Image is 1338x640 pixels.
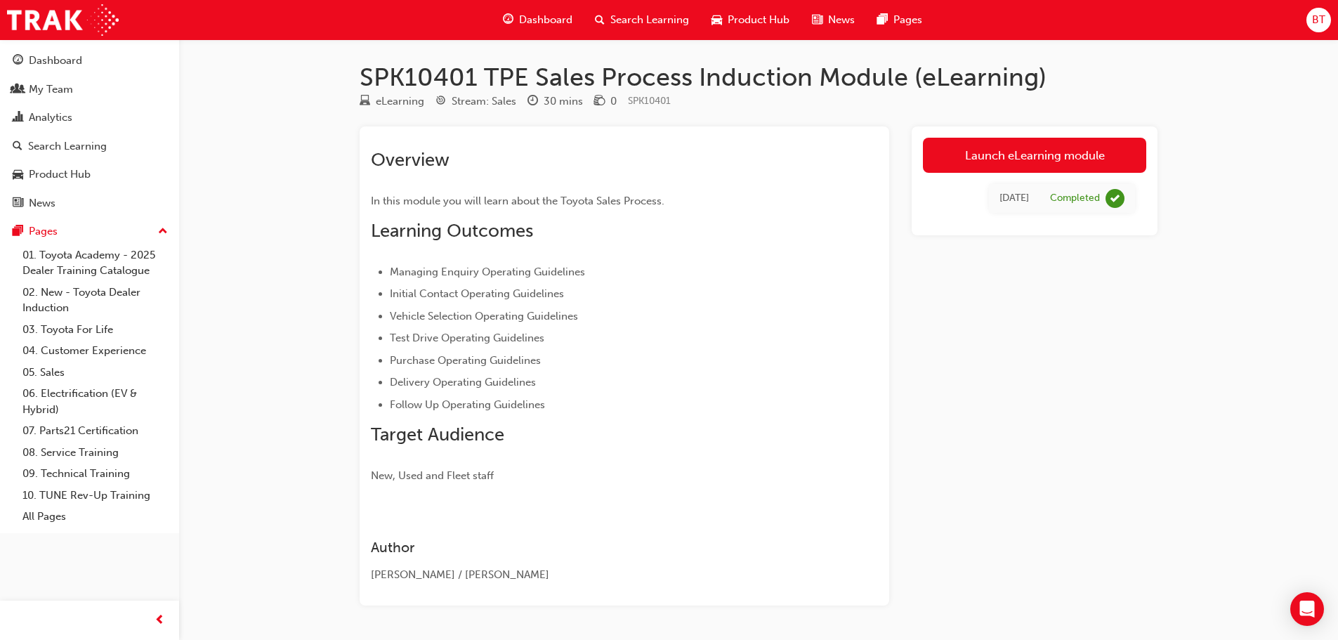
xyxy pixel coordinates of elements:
span: Follow Up Operating Guidelines [390,398,545,411]
div: Fri Aug 21 2015 00:00:00 GMT+1000 (Australian Eastern Standard Time) [999,190,1029,207]
span: guage-icon [13,55,23,67]
button: DashboardMy TeamAnalyticsSearch LearningProduct HubNews [6,45,173,218]
a: Analytics [6,105,173,131]
button: Pages [6,218,173,244]
span: Dashboard [519,12,572,28]
span: Search Learning [610,12,689,28]
span: Delivery Operating Guidelines [390,376,536,388]
span: learningResourceType_ELEARNING-icon [360,96,370,108]
span: money-icon [594,96,605,108]
a: Search Learning [6,133,173,159]
a: 10. TUNE Rev-Up Training [17,485,173,507]
a: pages-iconPages [866,6,933,34]
span: Product Hub [728,12,789,28]
div: News [29,195,55,211]
span: pages-icon [13,226,23,238]
div: My Team [29,81,73,98]
div: Open Intercom Messenger [1290,592,1324,626]
span: chart-icon [13,112,23,124]
span: Pages [893,12,922,28]
a: All Pages [17,506,173,528]
span: car-icon [13,169,23,181]
h1: SPK10401 TPE Sales Process Induction Module (eLearning) [360,62,1157,93]
img: Trak [7,4,119,36]
a: 03. Toyota For Life [17,319,173,341]
span: Test Drive Operating Guidelines [390,332,544,344]
div: Stream: Sales [452,93,516,110]
button: BT [1306,8,1331,32]
span: In this module you will learn about the Toyota Sales Process. [371,195,664,207]
a: Dashboard [6,48,173,74]
span: learningRecordVerb_COMPLETE-icon [1106,189,1124,208]
span: prev-icon [155,612,165,629]
span: search-icon [13,141,22,153]
a: 05. Sales [17,362,173,384]
span: Learning resource code [628,95,671,107]
a: 06. Electrification (EV & Hybrid) [17,383,173,420]
div: Dashboard [29,53,82,69]
a: Launch eLearning module [923,138,1146,173]
div: Duration [527,93,583,110]
div: 0 [610,93,617,110]
span: New, Used and Fleet staff [371,469,494,482]
span: up-icon [158,223,168,241]
a: News [6,190,173,216]
a: search-iconSearch Learning [584,6,700,34]
div: 30 mins [544,93,583,110]
div: Price [594,93,617,110]
span: Initial Contact Operating Guidelines [390,287,564,300]
a: My Team [6,77,173,103]
span: Overview [371,149,450,171]
div: Type [360,93,424,110]
span: guage-icon [503,11,513,29]
a: 02. New - Toyota Dealer Induction [17,282,173,319]
a: 08. Service Training [17,442,173,464]
a: 09. Technical Training [17,463,173,485]
a: car-iconProduct Hub [700,6,801,34]
div: Pages [29,223,58,240]
span: pages-icon [877,11,888,29]
span: Purchase Operating Guidelines [390,354,541,367]
a: Product Hub [6,162,173,188]
span: news-icon [13,197,23,210]
span: people-icon [13,84,23,96]
span: Vehicle Selection Operating Guidelines [390,310,578,322]
div: Product Hub [29,166,91,183]
a: 01. Toyota Academy - 2025 Dealer Training Catalogue [17,244,173,282]
div: eLearning [376,93,424,110]
span: News [828,12,855,28]
span: car-icon [711,11,722,29]
div: Stream [435,93,516,110]
span: news-icon [812,11,822,29]
a: guage-iconDashboard [492,6,584,34]
span: Managing Enquiry Operating Guidelines [390,266,585,278]
span: Learning Outcomes [371,220,533,242]
span: Target Audience [371,424,504,445]
a: news-iconNews [801,6,866,34]
div: Analytics [29,110,72,126]
div: Completed [1050,192,1100,205]
a: 04. Customer Experience [17,340,173,362]
span: search-icon [595,11,605,29]
h3: Author [371,540,827,556]
a: 07. Parts21 Certification [17,420,173,442]
div: Search Learning [28,138,107,155]
span: BT [1312,12,1325,28]
span: target-icon [435,96,446,108]
span: clock-icon [527,96,538,108]
div: [PERSON_NAME] / [PERSON_NAME] [371,567,827,583]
